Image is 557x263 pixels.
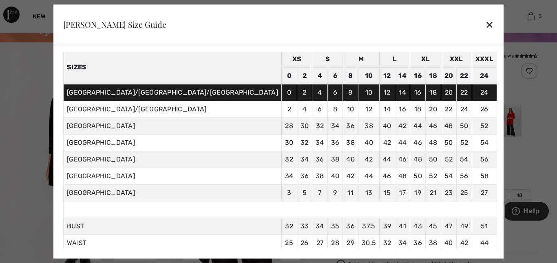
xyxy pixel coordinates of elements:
td: 40 [327,168,343,184]
td: 50 [441,134,457,151]
span: 34 [398,239,407,247]
td: 44 [395,134,410,151]
td: 5 [297,184,312,201]
td: S [312,51,343,67]
span: 47 [445,222,453,230]
td: 30 [297,117,312,134]
td: 22 [457,84,472,101]
td: 48 [425,134,441,151]
td: 50 [425,151,441,168]
td: 50 [457,117,472,134]
td: [GEOGRAPHIC_DATA] [63,134,281,151]
td: 42 [343,168,358,184]
td: 13 [358,184,379,201]
td: 19 [410,184,426,201]
td: 0 [281,67,297,84]
span: 37.5 [362,222,375,230]
td: 46 [425,117,441,134]
td: 6 [327,84,343,101]
td: 18 [410,101,426,117]
td: 20 [441,67,457,84]
td: 24 [457,101,472,117]
td: [GEOGRAPHIC_DATA] [63,184,281,201]
td: 34 [327,117,343,134]
td: 8 [343,67,358,84]
td: 38 [312,168,328,184]
span: 30.5 [362,239,376,247]
td: 24 [472,67,497,84]
td: XXL [441,51,472,67]
td: 8 [327,101,343,117]
td: [GEOGRAPHIC_DATA] [63,168,281,184]
td: 40 [343,151,358,168]
span: 26 [301,239,309,247]
td: 6 [327,67,343,84]
span: 43 [413,222,422,230]
td: 52 [425,168,441,184]
td: 12 [380,67,395,84]
td: 36 [312,151,328,168]
th: Sizes [63,51,281,84]
span: 36 [413,239,422,247]
td: 42 [358,151,379,168]
td: 3 [281,184,297,201]
td: 42 [380,134,395,151]
td: 38 [343,134,358,151]
td: 34 [281,168,297,184]
span: 32 [285,222,293,230]
td: 14 [395,67,410,84]
td: 40 [380,117,395,134]
td: WAIST [63,234,281,251]
td: XL [410,51,441,67]
td: 46 [380,168,395,184]
td: 32 [312,117,328,134]
td: 4 [312,84,328,101]
td: 46 [395,151,410,168]
td: 2 [297,67,312,84]
span: 38 [429,239,438,247]
td: 26 [472,101,497,117]
td: 16 [395,101,410,117]
td: 48 [441,117,457,134]
td: 54 [457,151,472,168]
span: 33 [301,222,309,230]
td: L [380,51,410,67]
td: 25 [457,184,472,201]
span: 39 [383,222,391,230]
span: 27 [316,239,324,247]
td: 32 [297,134,312,151]
td: 52 [441,151,457,168]
span: 51 [481,222,488,230]
td: 34 [312,134,328,151]
td: 44 [410,117,426,134]
span: 25 [285,239,293,247]
td: 42 [395,117,410,134]
td: 14 [380,101,395,117]
td: 10 [343,101,358,117]
span: 28 [331,239,339,247]
span: 32 [383,239,391,247]
span: 44 [480,239,489,247]
td: 20 [425,101,441,117]
td: 52 [457,134,472,151]
td: 20 [441,84,457,101]
td: 10 [358,84,379,101]
td: 10 [358,67,379,84]
td: 4 [297,101,312,117]
td: [GEOGRAPHIC_DATA] [63,151,281,168]
div: [PERSON_NAME] Size Guide [63,20,166,29]
td: 48 [395,168,410,184]
span: 36 [346,222,355,230]
td: 46 [410,134,426,151]
td: 7 [312,184,328,201]
td: 36 [343,117,358,134]
td: 9 [327,184,343,201]
td: 18 [425,84,441,101]
td: 38 [358,117,379,134]
td: 44 [358,168,379,184]
td: 50 [410,168,426,184]
td: 52 [472,117,497,134]
td: XXXL [472,51,497,67]
td: 58 [472,168,497,184]
td: 30 [281,134,297,151]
